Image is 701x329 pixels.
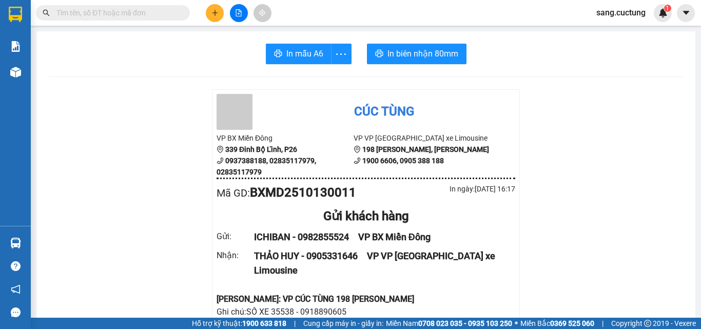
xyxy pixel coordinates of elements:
sup: 1 [664,5,671,12]
img: warehouse-icon [10,67,21,78]
span: | [602,318,603,329]
input: Tìm tên, số ĐT hoặc mã đơn [56,7,178,18]
span: phone [354,157,361,164]
b: 339 Đinh Bộ Lĩnh, P26 [225,145,297,153]
button: caret-down [677,4,695,22]
span: caret-down [681,8,691,17]
button: printerIn biên nhận 80mm [367,44,466,64]
strong: 1900 633 818 [242,319,286,327]
button: plus [206,4,224,22]
span: Cung cấp máy in - giấy in: [303,318,383,329]
span: environment [217,146,224,153]
img: solution-icon [10,41,21,52]
span: copyright [644,320,651,327]
div: THẢO HUY - 0905331646 VP VP [GEOGRAPHIC_DATA] xe Limousine [254,249,503,278]
strong: 0708 023 035 - 0935 103 250 [418,319,512,327]
span: printer [274,49,282,59]
li: VP BX Miền Đông [217,132,354,144]
div: Ghi chú: SỐ XE 35538 - 0918890605 [217,305,515,318]
span: question-circle [11,261,21,271]
span: sang.cuctung [588,6,654,19]
div: Gửi : [217,230,254,243]
img: icon-new-feature [658,8,668,17]
span: Mã GD : [217,187,250,199]
div: ICHIBAN - 0982855524 VP BX Miền Đông [254,230,503,244]
span: message [11,307,21,317]
span: In biên nhận 80mm [387,47,458,60]
b: 198 [PERSON_NAME], [PERSON_NAME] [362,145,489,153]
span: | [294,318,296,329]
span: search [43,9,50,16]
span: plus [211,9,219,16]
span: Hỗ trợ kỹ thuật: [192,318,286,329]
img: logo-vxr [9,7,22,22]
button: more [331,44,352,64]
div: Nhận : [217,249,254,262]
span: Miền Bắc [520,318,594,329]
span: printer [375,49,383,59]
span: notification [11,284,21,294]
b: BXMD2510130011 [250,185,356,200]
img: warehouse-icon [10,238,21,248]
span: file-add [235,9,242,16]
div: In ngày: [DATE] 16:17 [366,183,515,195]
li: VP VP [GEOGRAPHIC_DATA] xe Limousine [354,132,491,144]
div: Cúc Tùng [354,102,414,122]
span: 1 [666,5,669,12]
strong: 0369 525 060 [550,319,594,327]
span: aim [259,9,266,16]
span: In mẫu A6 [286,47,323,60]
button: printerIn mẫu A6 [266,44,332,64]
button: file-add [230,4,248,22]
span: ⚪️ [515,321,518,325]
b: 0937388188, 02835117979, 02835117979 [217,157,316,176]
span: phone [217,157,224,164]
div: [PERSON_NAME]: VP CÚC TÙNG 198 [PERSON_NAME] [217,293,515,305]
span: Miền Nam [386,318,512,329]
b: 1900 6606, 0905 388 188 [362,157,444,165]
div: Gửi khách hàng [217,207,515,226]
span: more [332,48,351,61]
span: environment [354,146,361,153]
button: aim [254,4,271,22]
